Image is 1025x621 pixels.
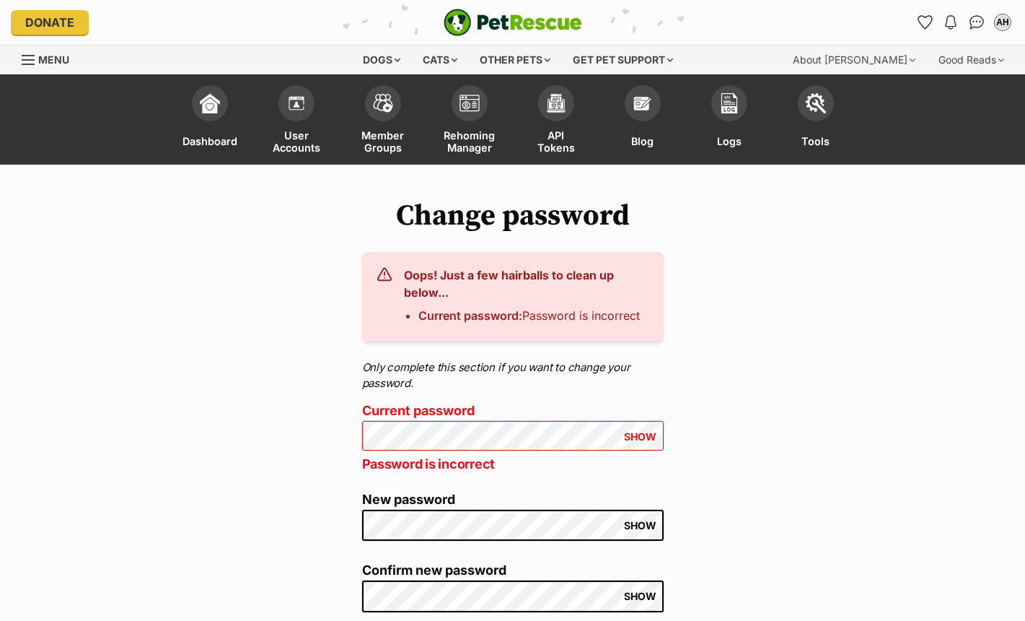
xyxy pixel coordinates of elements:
div: Get pet support [563,45,683,74]
span: Tools [801,129,830,154]
a: Member Groups [340,78,426,165]
img: blogs-icon-e71fceff818bbaa76155c998696f2ea9b8fc06abc828b24f45ee82a475c2fd99.svg [633,93,653,113]
a: Tools [773,78,859,165]
span: User Accounts [271,129,322,154]
div: About [PERSON_NAME] [783,45,925,74]
div: AH [995,15,1010,30]
img: group-profile-icon-3fa3cf56718a62981997c0bc7e787c4b2cf8bcc04b72c1350f741eb67cf2f40e.svg [459,95,480,112]
h1: Change password [362,199,664,233]
img: chat-41dd97257d64d25036548639549fe6c8038ab92f7586957e7f3b1b290dea8141.svg [969,15,985,30]
img: tools-icon-677f8b7d46040df57c17cb185196fc8e01b2b03676c49af7ba82c462532e62ee.svg [806,93,826,113]
span: API Tokens [531,129,581,154]
span: Dashboard [182,129,237,154]
button: My account [991,11,1014,34]
a: Conversations [965,11,988,34]
h3: Oops! Just a few hairballs to clean up below... [404,266,648,301]
a: Blog [599,78,686,165]
a: Favourites [913,11,936,34]
label: Current password [362,404,664,419]
img: dashboard-icon-eb2f2d2d3e046f16d808141f083e7271f6b2e854fb5c12c21221c1fb7104beca.svg [200,93,220,113]
img: members-icon-d6bcda0bfb97e5ba05b48644448dc2971f67d37433e5abca221da40c41542bd5.svg [286,93,307,113]
a: User Accounts [253,78,340,165]
img: notifications-46538b983faf8c2785f20acdc204bb7945ddae34d4c08c2a6579f10ce5e182be.svg [945,15,956,30]
img: logs-icon-5bf4c29380941ae54b88474b1138927238aebebbc450bc62c8517511492d5a22.svg [719,93,739,113]
strong: Current password: [418,308,522,323]
li: Password is incorrect [418,307,648,324]
img: logo-e224e6f780fb5917bec1dbf3a21bbac754714ae5b6737aabdf751b685950b380.svg [444,9,582,36]
label: New password [362,492,664,508]
label: Confirm new password [362,563,664,578]
span: Member Groups [358,129,408,154]
img: api-icon-849e3a9e6f871e3acf1f60245d25b4cd0aad652aa5f5372336901a6a67317bd8.svg [546,93,566,113]
span: SHOW [624,520,656,531]
p: Only complete this section if you want to change your password. [362,360,664,392]
a: PetRescue [444,9,582,36]
span: Blog [631,129,654,154]
div: Cats [413,45,467,74]
a: Logs [686,78,773,165]
div: Good Reads [928,45,1014,74]
img: team-members-icon-5396bd8760b3fe7c0b43da4ab00e1e3bb1a5d9ba89233759b79545d2d3fc5d0d.svg [373,94,393,113]
ul: Account quick links [913,11,1014,34]
span: SHOW [624,431,656,443]
span: Rehoming Manager [444,129,495,154]
a: Rehoming Manager [426,78,513,165]
span: SHOW [624,591,656,602]
p: Password is incorrect [362,454,664,474]
a: Menu [22,45,79,71]
a: API Tokens [513,78,599,165]
a: Dashboard [167,78,253,165]
span: Menu [38,53,69,66]
div: Other pets [470,45,560,74]
span: Logs [717,129,742,154]
button: Notifications [939,11,962,34]
a: Donate [11,10,89,35]
div: Dogs [353,45,410,74]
